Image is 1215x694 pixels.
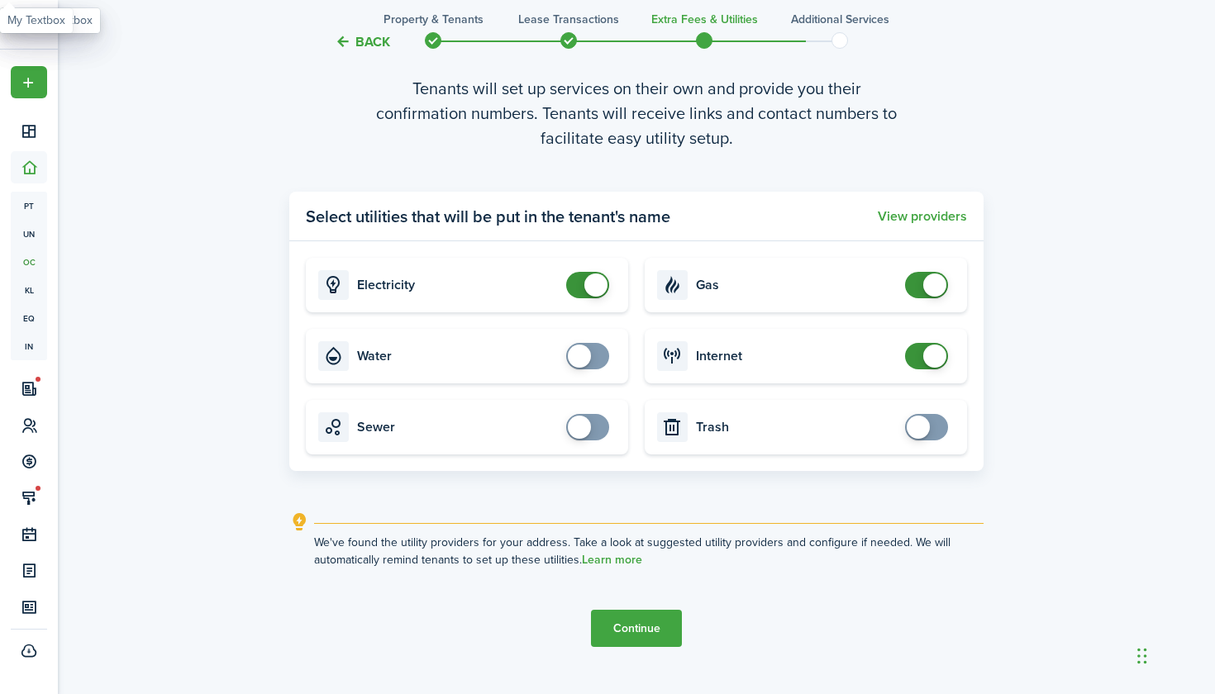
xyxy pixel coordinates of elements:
[651,11,758,28] h3: Extra fees & Utilities
[357,420,558,435] card-title: Sewer
[696,278,897,292] card-title: Gas
[591,610,682,647] button: Continue
[357,349,558,364] card-title: Water
[289,76,984,150] wizard-step-header-description: Tenants will set up services on their own and provide you their confirmation numbers. Tenants wil...
[582,554,642,567] a: Learn more
[11,304,47,332] a: eq
[518,11,619,28] h3: Lease Transactions
[335,33,390,50] button: Back
[11,66,47,98] button: Open menu
[16,17,38,32] img: TenantCloud
[314,534,984,568] explanation-description: We've found the utility providers for your address. Take a look at suggested utility providers an...
[11,248,47,276] a: oc
[791,11,889,28] h3: Additional Services
[696,420,897,435] card-title: Trash
[11,332,47,360] a: in
[11,192,47,220] a: pt
[289,512,310,532] i: outline
[1137,631,1147,681] div: Drag
[357,278,558,292] card-title: Electricity
[384,11,484,28] h3: Property & Tenants
[1132,615,1215,694] iframe: Chat Widget
[11,220,47,248] a: un
[696,349,897,364] card-title: Internet
[11,276,47,304] a: kl
[878,209,967,224] button: View providers
[306,204,670,229] panel-main-title: Select utilities that will be put in the tenant's name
